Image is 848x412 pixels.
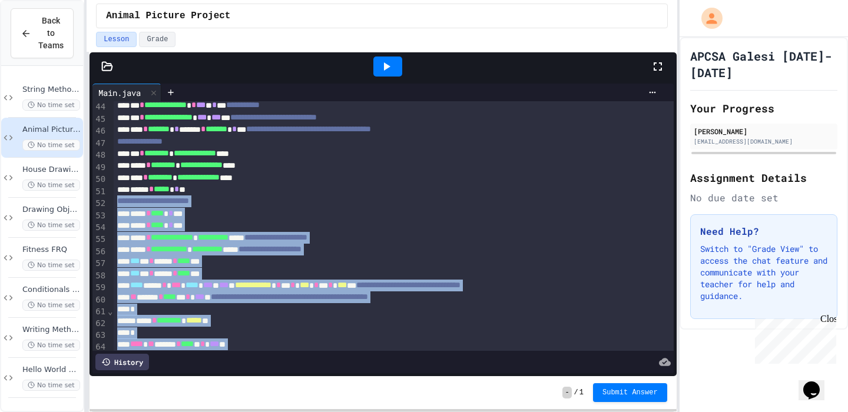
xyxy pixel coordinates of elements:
div: 63 [92,330,107,341]
div: 62 [92,318,107,330]
div: [EMAIL_ADDRESS][DOMAIN_NAME] [694,137,834,146]
span: String Methods Examples [22,85,81,95]
span: Hello World Activity [22,365,81,375]
h2: Your Progress [690,100,837,117]
span: - [562,387,571,398]
p: Switch to "Grade View" to access the chat feature and communicate with your teacher for help and ... [700,243,827,302]
span: House Drawing Classwork [22,165,81,175]
span: 1 [579,388,584,397]
div: 55 [92,234,107,245]
button: Back to Teams [11,8,74,58]
div: Main.java [92,84,161,101]
span: Drawing Objects in Java - HW Playposit Code [22,205,81,215]
button: Grade [139,32,175,47]
div: 54 [92,222,107,234]
span: No time set [22,260,80,271]
span: No time set [22,300,80,311]
span: Submit Answer [602,388,658,397]
h1: APCSA Galesi [DATE]-[DATE] [690,48,837,81]
div: No due date set [690,191,837,205]
div: 50 [92,174,107,185]
div: 46 [92,125,107,137]
span: No time set [22,340,80,351]
span: Animal Picture Project [22,125,81,135]
span: No time set [22,180,80,191]
div: 51 [92,186,107,198]
span: / [574,388,578,397]
h2: Assignment Details [690,170,837,186]
span: Back to Teams [38,15,64,52]
iframe: chat widget [750,314,836,364]
div: Chat with us now!Close [5,5,81,75]
div: 59 [92,282,107,294]
div: My Account [689,5,726,32]
span: Fitness FRQ [22,245,81,255]
div: Main.java [92,87,147,99]
div: 60 [92,294,107,306]
div: 52 [92,198,107,210]
div: 49 [92,162,107,174]
div: History [95,354,149,370]
span: Animal Picture Project [106,9,230,23]
span: Conditionals Classwork [22,285,81,295]
span: Writing Methods [22,325,81,335]
div: [PERSON_NAME] [694,126,834,137]
div: 44 [92,101,107,113]
div: 56 [92,246,107,258]
div: 53 [92,210,107,222]
h3: Need Help? [700,224,827,238]
span: No time set [22,139,80,151]
div: 45 [92,114,107,125]
span: No time set [22,99,80,111]
div: 64 [92,341,107,353]
button: Lesson [96,32,137,47]
span: No time set [22,220,80,231]
div: 57 [92,258,107,270]
div: 47 [92,138,107,149]
button: Submit Answer [593,383,667,402]
div: 58 [92,270,107,282]
div: 48 [92,149,107,161]
span: Fold line [107,307,113,316]
div: 61 [92,306,107,318]
span: No time set [22,380,80,391]
iframe: chat widget [799,365,836,400]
